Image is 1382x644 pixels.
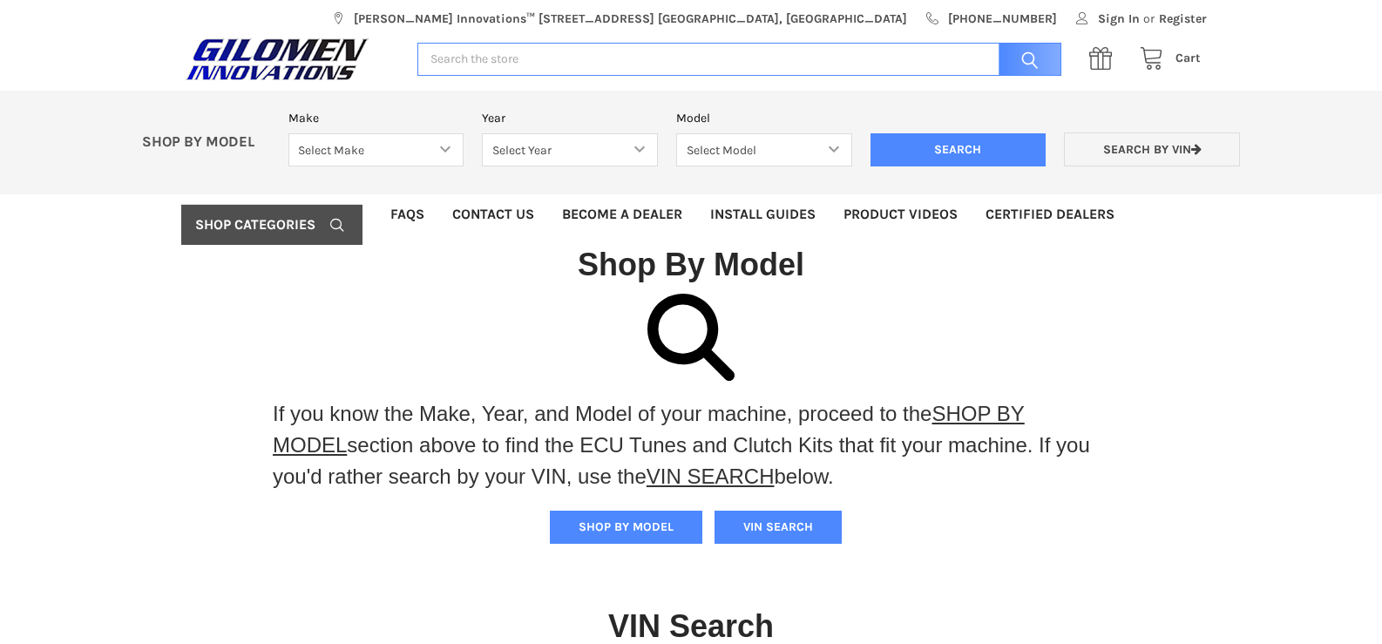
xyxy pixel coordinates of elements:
[181,37,373,81] img: GILOMEN INNOVATIONS
[1098,10,1140,28] span: Sign In
[482,109,658,127] label: Year
[376,194,438,234] a: FAQs
[715,511,842,544] button: VIN SEARCH
[871,133,1047,166] input: Search
[181,37,399,81] a: GILOMEN INNOVATIONS
[647,464,775,488] a: VIN SEARCH
[1175,51,1201,65] span: Cart
[288,109,464,127] label: Make
[273,398,1109,492] p: If you know the Make, Year, and Model of your machine, proceed to the section above to find the E...
[273,402,1025,457] a: SHOP BY MODEL
[676,109,852,127] label: Model
[972,194,1128,234] a: Certified Dealers
[438,194,548,234] a: Contact Us
[181,245,1201,284] h1: Shop By Model
[1064,132,1240,166] a: Search by VIN
[181,205,362,245] a: Shop Categories
[354,10,907,28] span: [PERSON_NAME] Innovations™ [STREET_ADDRESS] [GEOGRAPHIC_DATA], [GEOGRAPHIC_DATA]
[1130,48,1201,70] a: Cart
[550,511,702,544] button: SHOP BY MODEL
[548,194,696,234] a: Become a Dealer
[990,43,1061,77] input: Search
[948,10,1057,28] span: [PHONE_NUMBER]
[133,133,280,152] p: SHOP BY MODEL
[417,43,1061,77] input: Search the store
[696,194,830,234] a: Install Guides
[830,194,972,234] a: Product Videos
